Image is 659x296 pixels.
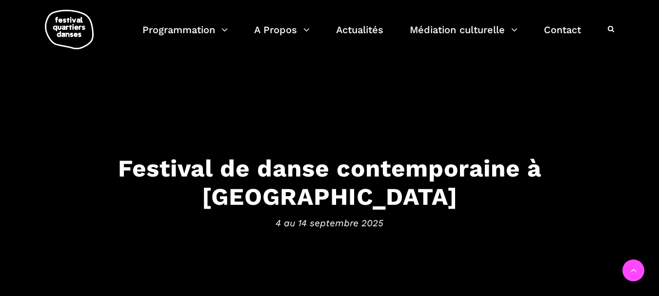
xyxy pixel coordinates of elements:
img: logo-fqd-med [45,10,94,49]
a: A Propos [254,21,310,50]
h3: Festival de danse contemporaine à [GEOGRAPHIC_DATA] [27,154,632,211]
a: Médiation culturelle [410,21,518,50]
span: 4 au 14 septembre 2025 [27,216,632,231]
a: Contact [544,21,581,50]
a: Programmation [142,21,228,50]
a: Actualités [336,21,383,50]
